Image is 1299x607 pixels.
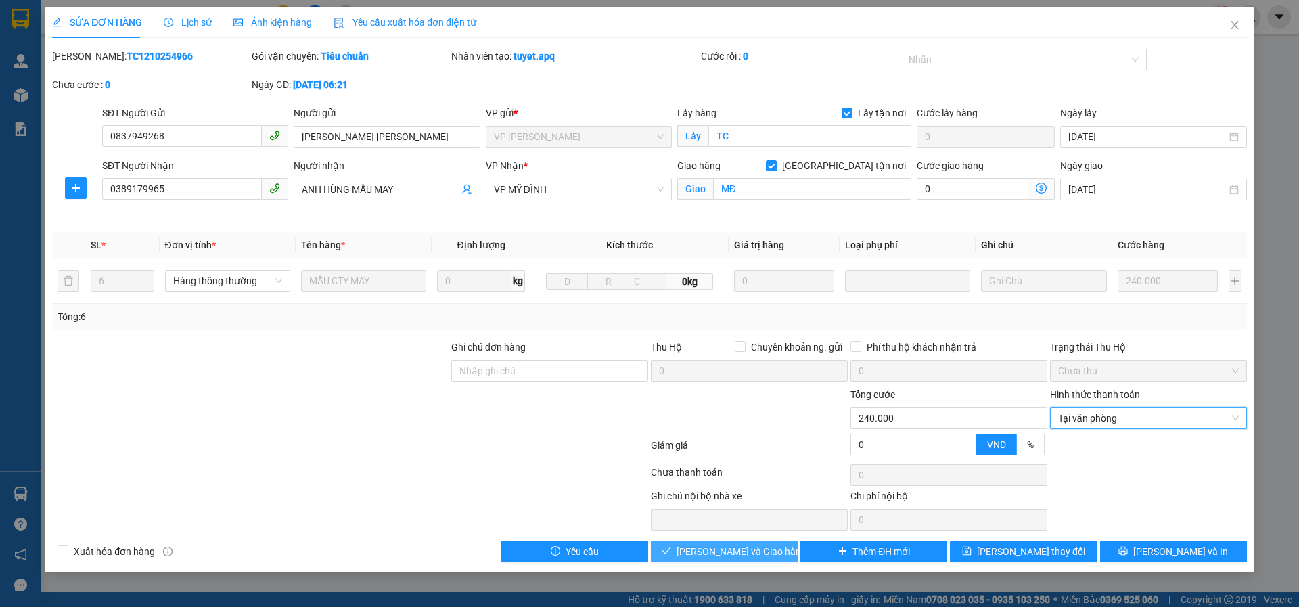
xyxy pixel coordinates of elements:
[102,106,288,120] div: SĐT Người Gửi
[1068,129,1226,144] input: Ngày lấy
[173,271,282,291] span: Hàng thông thường
[1229,20,1240,30] span: close
[294,106,480,120] div: Người gửi
[451,360,648,382] input: Ghi chú đơn hàng
[838,546,847,557] span: plus
[294,158,480,173] div: Người nhận
[701,49,898,64] div: Cước rồi :
[566,544,599,559] span: Yêu cầu
[7,73,14,140] img: logo
[666,273,712,290] span: 0kg
[1118,546,1128,557] span: printer
[981,270,1106,292] input: Ghi Chú
[461,184,472,195] span: user-add
[950,541,1097,562] button: save[PERSON_NAME] thay đổi
[16,58,116,104] span: [GEOGRAPHIC_DATA], [GEOGRAPHIC_DATA] ↔ [GEOGRAPHIC_DATA]
[746,340,848,355] span: Chuyển khoản ng. gửi
[651,342,682,353] span: Thu Hộ
[1229,270,1241,292] button: plus
[840,232,976,258] th: Loại phụ phí
[917,126,1055,148] input: Cước lấy hàng
[1060,108,1097,118] label: Ngày lấy
[551,546,560,557] span: exclamation-circle
[651,541,798,562] button: check[PERSON_NAME] và Giao hàng
[587,273,629,290] input: R
[1036,183,1047,194] span: dollar-circle
[629,273,666,290] input: C
[269,183,280,194] span: phone
[1118,240,1164,250] span: Cước hàng
[917,178,1028,200] input: Cước giao hàng
[102,158,288,173] div: SĐT Người Nhận
[1050,340,1247,355] div: Trạng thái Thu Hộ
[301,270,426,292] input: VD: Bàn, Ghế
[52,18,62,27] span: edit
[52,49,249,64] div: [PERSON_NAME]:
[68,544,160,559] span: Xuất hóa đơn hàng
[987,439,1006,450] span: VND
[321,51,369,62] b: Tiêu chuẩn
[334,18,344,28] img: icon
[850,489,1047,509] div: Chi phí nội bộ
[105,79,110,90] b: 0
[734,240,784,250] span: Giá trị hàng
[269,130,280,141] span: phone
[293,79,348,90] b: [DATE] 06:21
[649,438,849,462] div: Giảm giá
[976,232,1112,258] th: Ghi chú
[233,17,312,28] span: Ảnh kiện hàng
[1068,182,1226,197] input: Ngày giao
[165,240,216,250] span: Đơn vị tính
[1133,544,1228,559] span: [PERSON_NAME] và In
[1058,408,1239,428] span: Tại văn phòng
[58,309,501,324] div: Tổng: 6
[917,108,978,118] label: Cước lấy hàng
[252,77,449,92] div: Ngày GD:
[494,179,664,200] span: VP MỸ ĐÌNH
[743,51,748,62] b: 0
[486,160,524,171] span: VP Nhận
[977,544,1085,559] span: [PERSON_NAME] thay đổi
[494,127,664,147] span: VP THANH CHƯƠNG
[850,389,895,400] span: Tổng cước
[451,342,526,353] label: Ghi chú đơn hàng
[861,340,982,355] span: Phí thu hộ khách nhận trả
[713,178,911,200] input: Giao tận nơi
[164,18,173,27] span: clock-circle
[164,17,212,28] span: Lịch sử
[777,158,911,173] span: [GEOGRAPHIC_DATA] tận nơi
[677,544,806,559] span: [PERSON_NAME] và Giao hàng
[1216,7,1254,45] button: Close
[917,160,984,171] label: Cước giao hàng
[546,273,588,290] input: D
[606,240,653,250] span: Kích thước
[252,49,449,64] div: Gói vận chuyển:
[457,240,505,250] span: Định lượng
[962,546,972,557] span: save
[677,125,708,147] span: Lấy
[511,270,525,292] span: kg
[1050,389,1140,400] label: Hình thức thanh toán
[1100,541,1247,562] button: printer[PERSON_NAME] và In
[852,106,911,120] span: Lấy tận nơi
[677,160,721,171] span: Giao hàng
[734,270,835,292] input: 0
[852,544,910,559] span: Thêm ĐH mới
[301,240,345,250] span: Tên hàng
[18,11,115,55] strong: CHUYỂN PHÁT NHANH AN PHÚ QUÝ
[514,51,555,62] b: tuyet.apq
[677,108,716,118] span: Lấy hàng
[677,178,713,200] span: Giao
[58,270,79,292] button: delete
[501,541,648,562] button: exclamation-circleYêu cầu
[334,17,476,28] span: Yêu cầu xuất hóa đơn điện tử
[1060,160,1103,171] label: Ngày giao
[91,240,101,250] span: SL
[1058,361,1239,381] span: Chưa thu
[1027,439,1034,450] span: %
[233,18,243,27] span: picture
[52,17,142,28] span: SỬA ĐƠN HÀNG
[1118,270,1218,292] input: 0
[486,106,672,120] div: VP gửi
[65,177,87,199] button: plus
